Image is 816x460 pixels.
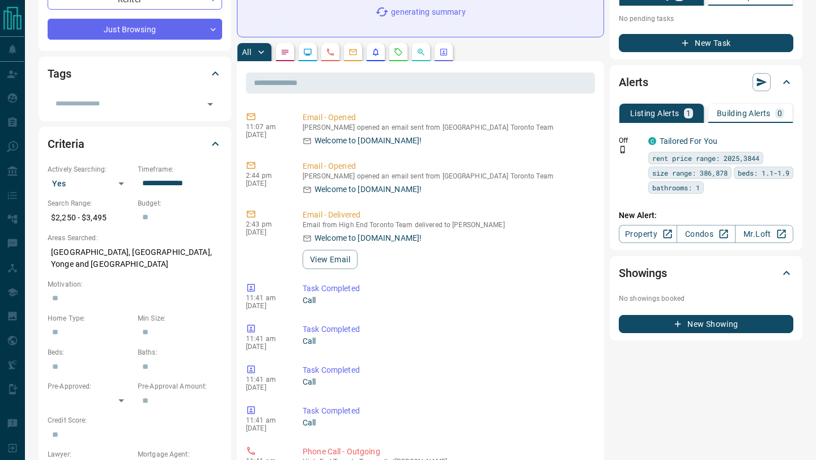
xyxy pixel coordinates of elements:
[138,381,222,391] p: Pre-Approval Amount:
[280,48,290,57] svg: Notes
[246,123,286,131] p: 11:07 am
[48,164,132,174] p: Actively Searching:
[246,335,286,343] p: 11:41 am
[303,48,312,57] svg: Lead Browsing Activity
[246,228,286,236] p: [DATE]
[246,302,286,310] p: [DATE]
[246,220,286,228] p: 2:43 pm
[630,109,679,117] p: Listing Alerts
[394,48,403,57] svg: Requests
[619,73,648,91] h2: Alerts
[48,279,222,289] p: Motivation:
[619,146,627,154] svg: Push Notification Only
[303,295,590,306] p: Call
[686,109,691,117] p: 1
[303,417,590,429] p: Call
[652,152,759,164] span: rent price range: 2025,3844
[738,167,789,178] span: beds: 1.1-1.9
[48,347,132,357] p: Beds:
[314,184,422,195] p: Welcome to [DOMAIN_NAME]!
[242,48,251,56] p: All
[348,48,358,57] svg: Emails
[648,137,656,145] div: condos.ca
[619,225,677,243] a: Property
[138,449,222,459] p: Mortgage Agent:
[138,347,222,357] p: Baths:
[48,19,222,40] div: Just Browsing
[326,48,335,57] svg: Calls
[303,335,590,347] p: Call
[138,313,222,323] p: Min Size:
[652,182,700,193] span: bathrooms: 1
[619,10,793,27] p: No pending tasks
[619,69,793,96] div: Alerts
[246,343,286,351] p: [DATE]
[303,112,590,123] p: Email - Opened
[303,376,590,388] p: Call
[619,293,793,304] p: No showings booked
[303,209,590,221] p: Email - Delivered
[202,96,218,112] button: Open
[48,198,132,208] p: Search Range:
[246,131,286,139] p: [DATE]
[303,123,590,131] p: [PERSON_NAME] opened an email sent from [GEOGRAPHIC_DATA] Toronto Team
[303,323,590,335] p: Task Completed
[660,137,717,146] a: Tailored For You
[303,172,590,180] p: [PERSON_NAME] opened an email sent from [GEOGRAPHIC_DATA] Toronto Team
[246,416,286,424] p: 11:41 am
[314,135,422,147] p: Welcome to [DOMAIN_NAME]!
[619,210,793,222] p: New Alert:
[48,243,222,274] p: [GEOGRAPHIC_DATA], [GEOGRAPHIC_DATA], Yonge and [GEOGRAPHIC_DATA]
[717,109,771,117] p: Building Alerts
[314,232,422,244] p: Welcome to [DOMAIN_NAME]!
[735,225,793,243] a: Mr.Loft
[303,221,590,229] p: Email from High End Toronto Team delivered to [PERSON_NAME]
[138,198,222,208] p: Budget:
[138,164,222,174] p: Timeframe:
[48,233,222,243] p: Areas Searched:
[48,130,222,157] div: Criteria
[652,167,728,178] span: size range: 386,878
[416,48,426,57] svg: Opportunities
[619,315,793,333] button: New Showing
[619,135,641,146] p: Off
[246,424,286,432] p: [DATE]
[48,313,132,323] p: Home Type:
[246,294,286,302] p: 11:41 am
[391,6,465,18] p: generating summary
[303,250,358,269] button: View Email
[303,283,590,295] p: Task Completed
[48,174,132,193] div: Yes
[371,48,380,57] svg: Listing Alerts
[303,446,590,458] p: Phone Call - Outgoing
[619,264,667,282] h2: Showings
[246,384,286,391] p: [DATE]
[439,48,448,57] svg: Agent Actions
[619,34,793,52] button: New Task
[677,225,735,243] a: Condos
[246,376,286,384] p: 11:41 am
[619,259,793,287] div: Showings
[48,60,222,87] div: Tags
[303,364,590,376] p: Task Completed
[48,135,84,153] h2: Criteria
[303,405,590,417] p: Task Completed
[246,180,286,188] p: [DATE]
[48,208,132,227] p: $2,250 - $3,495
[48,381,132,391] p: Pre-Approved:
[48,65,71,83] h2: Tags
[48,449,132,459] p: Lawyer:
[777,109,782,117] p: 0
[48,415,222,425] p: Credit Score:
[246,172,286,180] p: 2:44 pm
[303,160,590,172] p: Email - Opened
